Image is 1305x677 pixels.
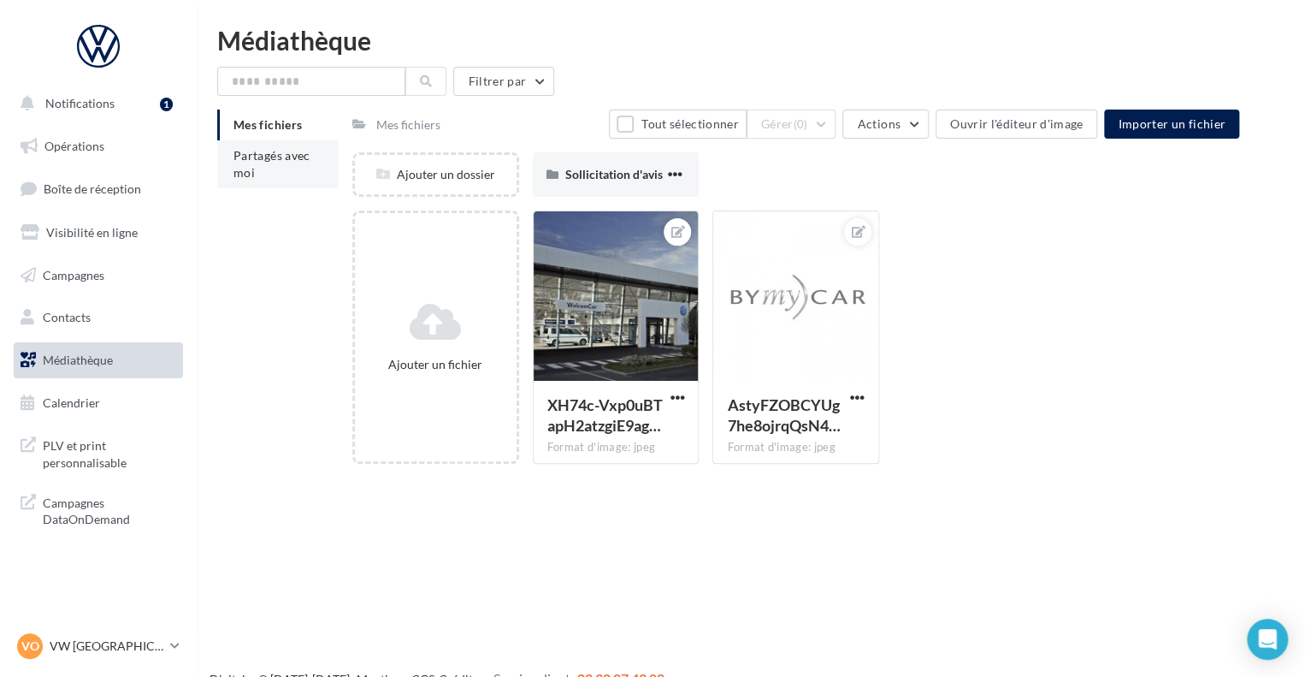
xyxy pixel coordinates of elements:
[727,395,840,435] span: AstyFZOBCYUg7he8ojrqQsN4oBVarAnSVvgPO-Mv4g3bjypmW351sjS9SofO4043eFA8DBJtWJ7-8bm10g=s0
[10,258,186,294] a: Campagnes
[233,148,310,180] span: Partagés avec moi
[43,434,176,471] span: PLV et print personnalisable
[10,300,186,336] a: Contacts
[453,67,554,96] button: Filtrer par
[794,117,808,131] span: (0)
[10,342,186,378] a: Médiathèque
[727,440,865,455] div: Format d'image: jpeg
[1104,110,1239,139] button: Importer un fichier
[1118,116,1225,131] span: Importer un fichier
[14,630,183,662] a: VO VW [GEOGRAPHIC_DATA]
[747,110,836,139] button: Gérer(0)
[46,225,138,240] span: Visibilité en ligne
[43,395,100,410] span: Calendrier
[43,310,91,324] span: Contacts
[50,638,163,655] p: VW [GEOGRAPHIC_DATA]
[10,427,186,478] a: PLV et print personnalisable
[10,86,180,122] button: Notifications 1
[565,167,663,181] span: Sollicitation d'avis
[21,638,39,655] span: VO
[43,353,113,367] span: Médiathèque
[44,139,104,153] span: Opérations
[43,491,176,528] span: Campagnes DataOnDemand
[10,128,186,164] a: Opérations
[362,356,510,373] div: Ajouter un fichier
[217,27,1284,53] div: Médiathèque
[43,267,104,282] span: Campagnes
[160,98,173,111] div: 1
[10,484,186,535] a: Campagnes DataOnDemand
[936,110,1097,139] button: Ouvrir l'éditeur d'image
[44,181,141,196] span: Boîte de réception
[857,116,900,131] span: Actions
[10,170,186,207] a: Boîte de réception
[376,116,440,134] div: Mes fichiers
[233,117,302,132] span: Mes fichiers
[10,215,186,251] a: Visibilité en ligne
[547,395,663,435] span: XH74c-Vxp0uBTapH2atzgiE9agZNr5kGd8XwfdACTTgimeewoeUbLJhI3H5NxrP5SKQuU366zBDnf9Fw=s0
[10,385,186,421] a: Calendrier
[45,96,115,110] span: Notifications
[1247,619,1288,660] div: Open Intercom Messenger
[355,166,517,183] div: Ajouter un dossier
[547,440,685,455] div: Format d'image: jpeg
[842,110,928,139] button: Actions
[609,110,746,139] button: Tout sélectionner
